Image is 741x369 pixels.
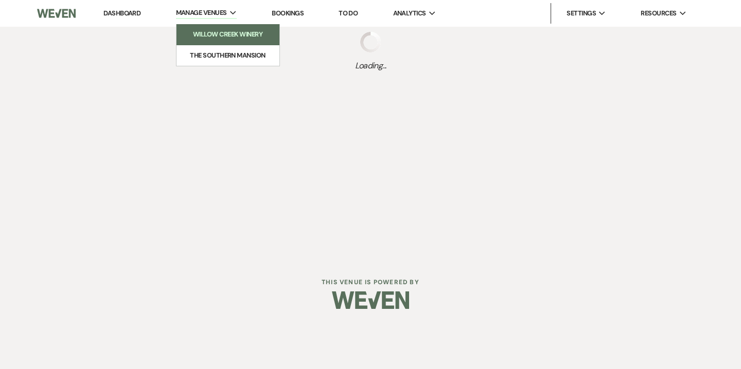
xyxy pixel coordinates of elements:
span: Manage Venues [176,8,227,18]
span: Analytics [393,8,426,19]
a: Dashboard [103,9,140,17]
span: Resources [641,8,676,19]
img: Weven Logo [332,282,409,318]
span: Settings [567,8,596,19]
li: The Southern Mansion [182,50,274,61]
img: Weven Logo [37,3,76,24]
a: Willow Creek Winery [177,24,279,45]
a: To Do [339,9,358,17]
a: Bookings [272,9,304,17]
span: Loading... [355,60,386,72]
a: The Southern Mansion [177,45,279,66]
li: Willow Creek Winery [182,29,274,40]
img: loading spinner [360,32,381,52]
